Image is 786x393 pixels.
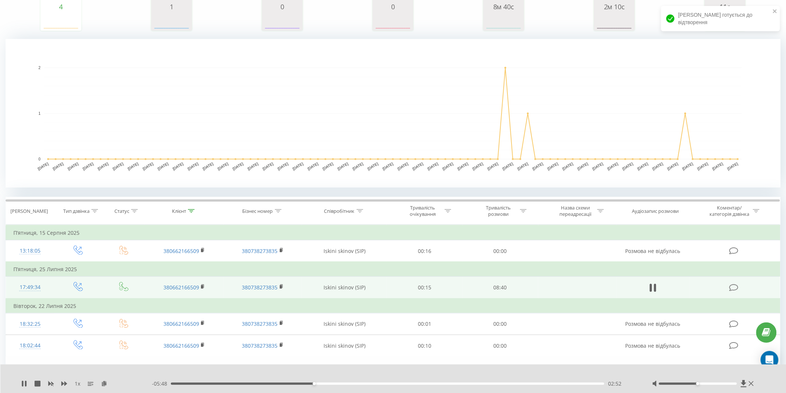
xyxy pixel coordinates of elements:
button: close [773,8,778,15]
div: Тривалість розмови [478,205,518,217]
text: [DATE] [247,162,259,171]
span: Розмова не відбулась [626,320,681,327]
div: Тип дзвінка [63,208,90,214]
text: [DATE] [382,162,394,171]
text: [DATE] [697,162,709,171]
a: 380738273835 [242,284,278,291]
td: П’ятниця, 25 Липня 2025 [6,262,780,277]
span: 02:52 [608,380,621,387]
div: 2м 10с [596,3,633,10]
div: 18:32:25 [13,317,47,331]
text: [DATE] [277,162,289,171]
a: 380738273835 [242,320,278,327]
text: [DATE] [682,162,694,171]
div: 18:02:44 [13,338,47,353]
div: Accessibility label [313,382,316,385]
text: 0 [38,157,40,161]
text: [DATE] [532,162,544,171]
text: [DATE] [67,162,79,171]
text: [DATE] [457,162,469,171]
svg: A chart. [6,39,781,188]
text: [DATE] [307,162,319,171]
svg: A chart. [42,10,79,33]
td: 08:40 [462,277,538,299]
td: П’ятниця, 15 Серпня 2025 [6,225,780,240]
text: [DATE] [97,162,109,171]
div: Співробітник [324,208,355,214]
div: [PERSON_NAME] [10,208,48,214]
div: Коментар/категорія дзвінка [708,205,751,217]
text: [DATE] [547,162,559,171]
td: Iskini skinov (SIP) [302,277,387,299]
text: [DATE] [52,162,64,171]
text: [DATE] [232,162,244,171]
td: 00:00 [462,335,538,357]
div: A chart. [374,10,412,33]
text: [DATE] [127,162,139,171]
text: [DATE] [367,162,379,171]
text: [DATE] [622,162,634,171]
text: [DATE] [412,162,424,171]
td: Iskini skinov (SIP) [302,240,387,262]
svg: A chart. [485,10,522,33]
div: 17:49:34 [13,280,47,295]
a: 380738273835 [242,342,278,349]
text: [DATE] [397,162,409,171]
text: [DATE] [427,162,439,171]
text: [DATE] [607,162,619,171]
td: Iskini skinov (SIP) [302,313,387,335]
div: Клієнт [172,208,186,214]
div: Назва схеми переадресації [556,205,595,217]
text: [DATE] [637,162,649,171]
text: [DATE] [667,162,679,171]
span: 1 x [75,380,80,387]
td: 00:15 [387,277,462,299]
a: 380662166509 [163,320,199,327]
text: [DATE] [172,162,184,171]
svg: A chart. [264,10,301,33]
text: [DATE] [337,162,349,171]
div: Бізнес номер [243,208,273,214]
div: Статус [114,208,129,214]
text: 2 [38,66,40,70]
span: Розмова не відбулась [626,247,681,254]
td: 00:01 [387,313,462,335]
a: 380662166509 [163,342,199,349]
a: 380662166509 [163,284,199,291]
text: [DATE] [352,162,364,171]
text: [DATE] [142,162,154,171]
text: [DATE] [262,162,274,171]
td: 00:00 [462,240,538,262]
text: [DATE] [517,162,529,171]
div: 4 [42,3,79,10]
td: Вівторок, 22 Липня 2025 [6,299,780,314]
text: [DATE] [712,162,724,171]
a: 380738273835 [242,247,278,254]
span: Розмова не відбулась [626,342,681,349]
text: [DATE] [577,162,589,171]
div: 1 [153,3,190,10]
div: 0 [264,3,301,10]
text: 1 [38,111,40,116]
text: [DATE] [217,162,229,171]
span: - 05:48 [152,380,171,387]
text: [DATE] [292,162,304,171]
text: [DATE] [157,162,169,171]
td: Iskini skinov (SIP) [302,335,387,357]
text: [DATE] [487,162,499,171]
svg: A chart. [596,10,633,33]
div: [PERSON_NAME] готується до відтворення [661,6,780,31]
div: Тривалість очікування [403,205,443,217]
div: 8м 40с [485,3,522,10]
text: [DATE] [322,162,334,171]
text: [DATE] [112,162,124,171]
svg: A chart. [153,10,190,33]
text: [DATE] [727,162,739,171]
text: [DATE] [592,162,604,171]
